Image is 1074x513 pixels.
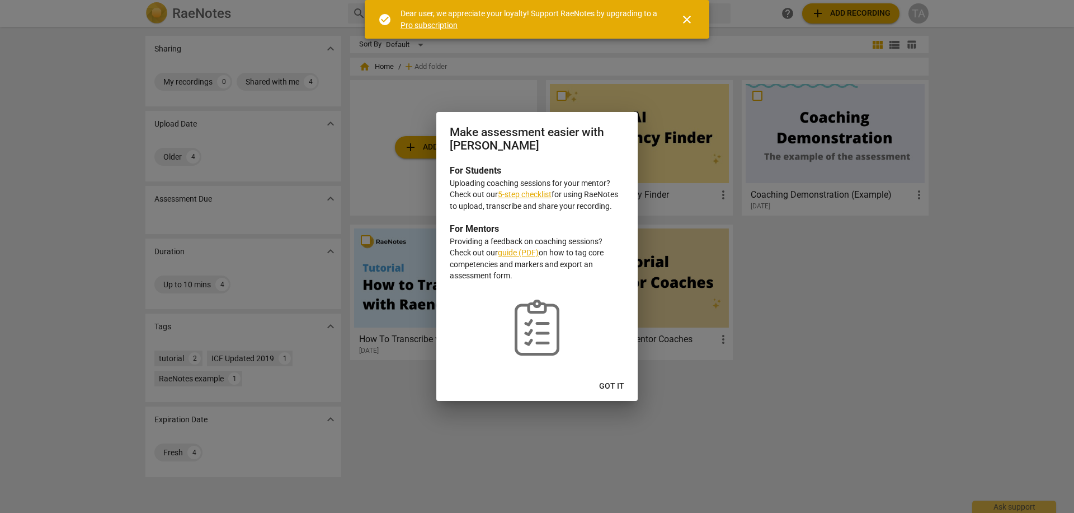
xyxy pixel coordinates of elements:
[450,165,501,176] b: For Students
[378,13,392,26] span: check_circle
[498,248,539,257] a: guide (PDF)
[450,178,624,212] p: Uploading coaching sessions for your mentor? Check out our for using RaeNotes to upload, transcri...
[599,381,624,392] span: Got it
[450,223,499,234] b: For Mentors
[401,21,458,30] a: Pro subscription
[450,125,624,153] h2: Make assessment easier with [PERSON_NAME]
[680,13,694,26] span: close
[673,6,700,33] button: Close
[450,236,624,282] p: Providing a feedback on coaching sessions? Check out our on how to tag core competencies and mark...
[590,376,633,397] button: Got it
[498,190,552,199] a: 5-step checklist
[401,8,660,31] div: Dear user, we appreciate your loyalty! Support RaeNotes by upgrading to a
